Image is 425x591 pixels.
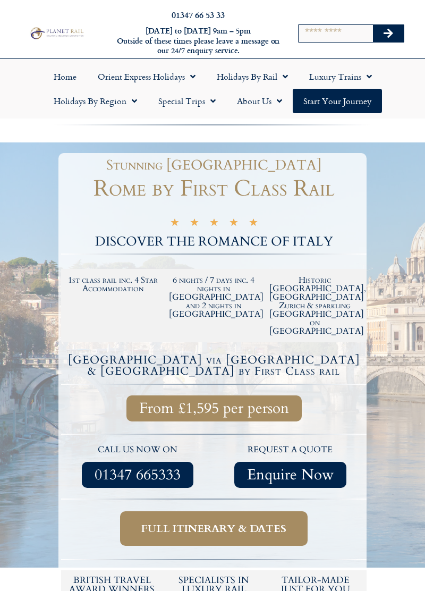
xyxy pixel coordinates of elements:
h2: 1st class rail inc. 4 Star Accommodation [68,276,158,293]
h4: [GEOGRAPHIC_DATA] via [GEOGRAPHIC_DATA] & [GEOGRAPHIC_DATA] by First Class rail [63,354,365,377]
div: 5/5 [170,217,258,229]
h2: Historic [GEOGRAPHIC_DATA], [GEOGRAPHIC_DATA] Zurich & sparkling [GEOGRAPHIC_DATA] on [GEOGRAPHIC... [269,276,360,335]
p: call us now on [66,443,209,457]
a: Special Trips [148,89,226,113]
i: ★ [190,219,199,229]
span: 01347 665333 [95,468,181,482]
i: ★ [249,219,258,229]
a: Start your Journey [293,89,382,113]
nav: Menu [5,64,420,113]
span: From £1,595 per person [139,402,289,415]
a: From £1,595 per person [126,395,302,421]
img: Planet Rail Train Holidays Logo [28,26,85,40]
a: Orient Express Holidays [87,64,206,89]
h1: Rome by First Class Rail [61,178,367,200]
h2: 6 nights / 7 days inc. 4 nights in [GEOGRAPHIC_DATA] and 2 nights in [GEOGRAPHIC_DATA] [169,276,259,318]
button: Search [373,25,404,42]
span: Enquire Now [247,468,334,482]
span: Full itinerary & dates [141,522,286,535]
a: About Us [226,89,293,113]
a: Holidays by Rail [206,64,299,89]
a: 01347 66 53 33 [172,9,225,21]
h2: DISCOVER THE ROMANCE OF ITALY [61,235,367,248]
h6: [DATE] to [DATE] 9am – 5pm Outside of these times please leave a message on our 24/7 enquiry serv... [116,26,280,56]
a: 01347 665333 [82,462,193,488]
a: Home [43,64,87,89]
a: Luxury Trains [299,64,382,89]
i: ★ [209,219,219,229]
i: ★ [229,219,239,229]
p: request a quote [219,443,362,457]
a: Full itinerary & dates [120,511,308,546]
a: Holidays by Region [43,89,148,113]
a: Enquire Now [234,462,346,488]
h1: Stunning [GEOGRAPHIC_DATA] [66,158,361,172]
i: ★ [170,219,180,229]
